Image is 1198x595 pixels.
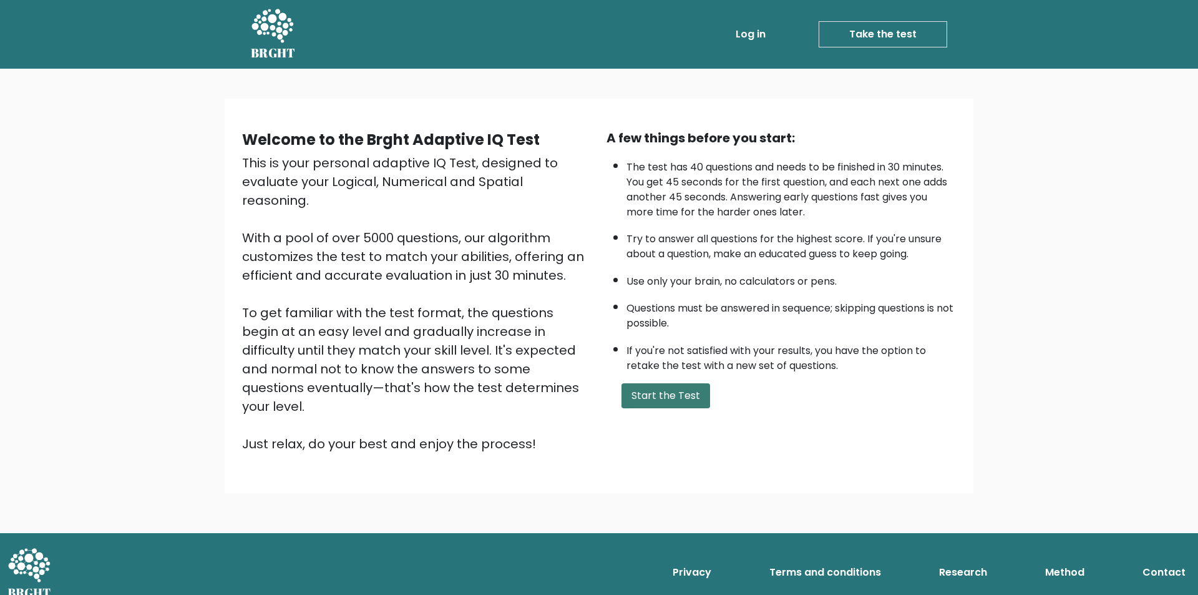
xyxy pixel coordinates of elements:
[242,154,592,453] div: This is your personal adaptive IQ Test, designed to evaluate your Logical, Numerical and Spatial ...
[626,154,956,220] li: The test has 40 questions and needs to be finished in 30 minutes. You get 45 seconds for the firs...
[764,560,886,585] a: Terms and conditions
[668,560,716,585] a: Privacy
[626,337,956,373] li: If you're not satisfied with your results, you have the option to retake the test with a new set ...
[621,383,710,408] button: Start the Test
[1137,560,1191,585] a: Contact
[626,225,956,262] li: Try to answer all questions for the highest score. If you're unsure about a question, make an edu...
[606,129,956,147] div: A few things before you start:
[626,268,956,289] li: Use only your brain, no calculators or pens.
[1040,560,1089,585] a: Method
[242,129,540,150] b: Welcome to the Brght Adaptive IQ Test
[731,22,771,47] a: Log in
[251,5,296,64] a: BRGHT
[819,21,947,47] a: Take the test
[626,295,956,331] li: Questions must be answered in sequence; skipping questions is not possible.
[251,46,296,61] h5: BRGHT
[934,560,992,585] a: Research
